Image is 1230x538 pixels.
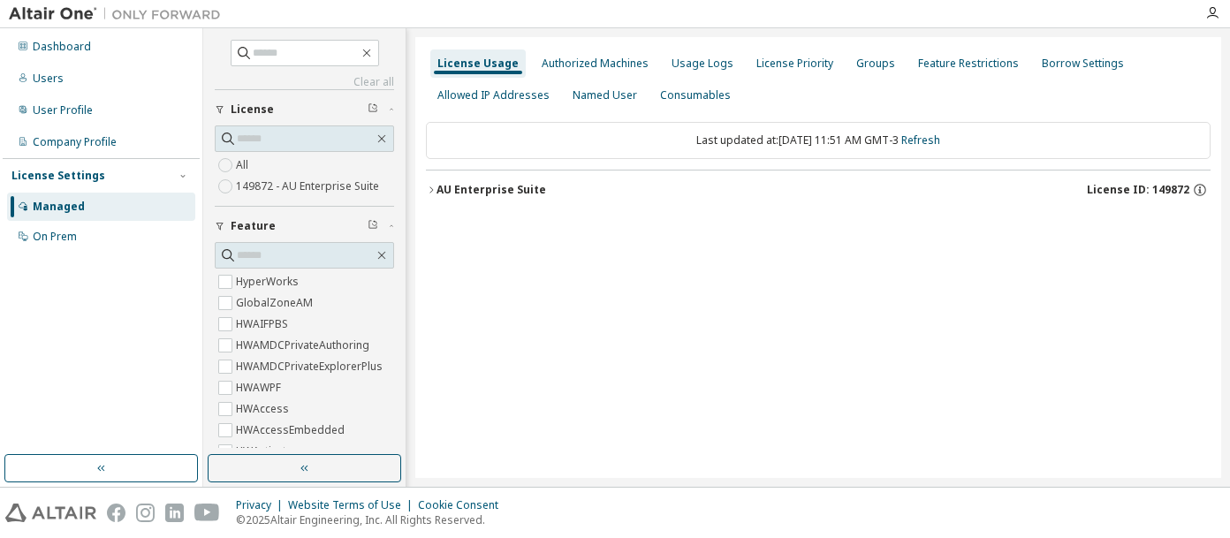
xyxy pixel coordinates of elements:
label: All [236,155,252,176]
label: HWAIFPBS [236,314,292,335]
div: User Profile [33,103,93,117]
div: Managed [33,200,85,214]
div: Groups [856,57,895,71]
button: AU Enterprise SuiteLicense ID: 149872 [426,170,1211,209]
button: Feature [215,207,394,246]
a: Refresh [901,133,940,148]
div: Named User [573,88,637,102]
div: License Priority [756,57,833,71]
img: altair_logo.svg [5,504,96,522]
label: 149872 - AU Enterprise Suite [236,176,383,197]
label: HWAWPF [236,377,285,398]
label: HWAccessEmbedded [236,420,348,441]
img: Altair One [9,5,230,23]
div: Dashboard [33,40,91,54]
img: linkedin.svg [165,504,184,522]
span: License ID: 149872 [1087,183,1189,197]
div: Last updated at: [DATE] 11:51 AM GMT-3 [426,122,1211,159]
div: Consumables [660,88,731,102]
span: License [231,102,274,117]
div: Privacy [236,498,288,512]
div: Cookie Consent [418,498,509,512]
span: Clear filter [368,219,378,233]
div: Allowed IP Addresses [437,88,550,102]
div: Authorized Machines [542,57,649,71]
label: HWAccess [236,398,292,420]
div: Usage Logs [672,57,733,71]
img: facebook.svg [107,504,125,522]
img: instagram.svg [136,504,155,522]
div: License Usage [437,57,519,71]
div: On Prem [33,230,77,244]
a: Clear all [215,75,394,89]
span: Feature [231,219,276,233]
span: Clear filter [368,102,378,117]
div: Feature Restrictions [918,57,1019,71]
label: GlobalZoneAM [236,292,316,314]
p: © 2025 Altair Engineering, Inc. All Rights Reserved. [236,512,509,527]
label: HWAMDCPrivateAuthoring [236,335,373,356]
div: Website Terms of Use [288,498,418,512]
div: Borrow Settings [1042,57,1124,71]
label: HWActivate [236,441,296,462]
div: License Settings [11,169,105,183]
button: License [215,90,394,129]
div: Company Profile [33,135,117,149]
img: youtube.svg [194,504,220,522]
label: HWAMDCPrivateExplorerPlus [236,356,386,377]
div: Users [33,72,64,86]
div: AU Enterprise Suite [437,183,546,197]
label: HyperWorks [236,271,302,292]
